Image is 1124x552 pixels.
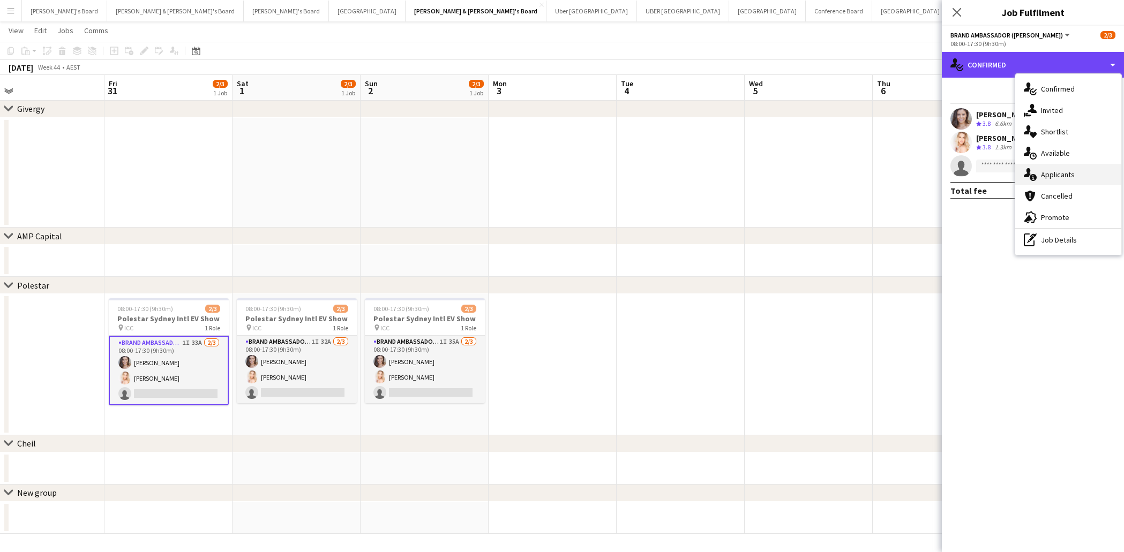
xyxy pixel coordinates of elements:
[983,143,991,151] span: 3.8
[4,24,28,37] a: View
[1041,84,1075,94] span: Confirmed
[380,324,389,332] span: ICC
[205,305,220,313] span: 2/3
[213,89,227,97] div: 1 Job
[237,298,357,403] app-job-card: 08:00-17:30 (9h30m)2/3Polestar Sydney Intl EV Show ICC1 RoleBrand Ambassador ([DATE])1I32A2/308:0...
[109,79,117,88] span: Fri
[109,336,229,405] app-card-role: Brand Ambassador ([PERSON_NAME])1I33A2/308:00-17:30 (9h30m)[PERSON_NAME][PERSON_NAME]
[976,110,1033,119] div: [PERSON_NAME]
[1041,213,1069,222] span: Promote
[109,298,229,405] app-job-card: 08:00-17:30 (9h30m)2/3Polestar Sydney Intl EV Show ICC1 RoleBrand Ambassador ([PERSON_NAME])1I33A...
[461,324,476,332] span: 1 Role
[993,143,1014,152] div: 1.3km
[237,336,357,403] app-card-role: Brand Ambassador ([DATE])1I32A2/308:00-17:30 (9h30m)[PERSON_NAME][PERSON_NAME]
[107,1,244,21] button: [PERSON_NAME] & [PERSON_NAME]'s Board
[461,305,476,313] span: 2/3
[1041,127,1068,137] span: Shortlist
[35,63,62,71] span: Week 44
[84,26,108,35] span: Comms
[363,85,378,97] span: 2
[365,336,485,403] app-card-role: Brand Ambassador ([DATE])1I35A2/308:00-17:30 (9h30m)[PERSON_NAME][PERSON_NAME]
[747,85,763,97] span: 5
[66,63,80,71] div: AEST
[53,24,78,37] a: Jobs
[80,24,113,37] a: Comms
[245,305,301,313] span: 08:00-17:30 (9h30m)
[17,487,57,498] div: New group
[17,231,62,241] div: AMP Capital
[333,305,348,313] span: 2/3
[341,80,356,88] span: 2/3
[406,1,546,21] button: [PERSON_NAME] & [PERSON_NAME]'s Board
[341,89,355,97] div: 1 Job
[875,85,890,97] span: 6
[17,280,49,291] div: Polestar
[244,1,329,21] button: [PERSON_NAME]'s Board
[469,80,484,88] span: 2/3
[213,80,228,88] span: 2/3
[237,314,357,323] h3: Polestar Sydney Intl EV Show
[619,85,633,97] span: 4
[942,52,1124,78] div: Confirmed
[729,1,806,21] button: [GEOGRAPHIC_DATA]
[373,305,429,313] span: 08:00-17:30 (9h30m)
[1041,148,1070,158] span: Available
[252,324,261,332] span: ICC
[491,85,507,97] span: 3
[950,31,1071,39] button: Brand Ambassador ([PERSON_NAME])
[333,324,348,332] span: 1 Role
[1041,191,1073,201] span: Cancelled
[365,298,485,403] app-job-card: 08:00-17:30 (9h30m)2/3Polestar Sydney Intl EV Show ICC1 RoleBrand Ambassador ([DATE])1I35A2/308:0...
[1100,31,1115,39] span: 2/3
[329,1,406,21] button: [GEOGRAPHIC_DATA]
[872,1,949,21] button: [GEOGRAPHIC_DATA]
[205,324,220,332] span: 1 Role
[1041,170,1075,179] span: Applicants
[9,26,24,35] span: View
[235,85,249,97] span: 1
[17,103,44,114] div: Givergy
[1015,229,1121,251] div: Job Details
[621,79,633,88] span: Tue
[109,314,229,323] h3: Polestar Sydney Intl EV Show
[469,89,483,97] div: 1 Job
[237,79,249,88] span: Sat
[950,31,1063,39] span: Brand Ambassador (Mon - Fri)
[17,438,36,449] div: Cheil
[950,185,987,196] div: Total fee
[57,26,73,35] span: Jobs
[365,79,378,88] span: Sun
[365,314,485,323] h3: Polestar Sydney Intl EV Show
[117,305,173,313] span: 08:00-17:30 (9h30m)
[942,5,1124,19] h3: Job Fulfilment
[9,62,33,73] div: [DATE]
[806,1,872,21] button: Conference Board
[30,24,51,37] a: Edit
[993,119,1014,128] div: 6.6km
[34,26,47,35] span: Edit
[493,79,507,88] span: Mon
[22,1,107,21] button: [PERSON_NAME]'s Board
[107,85,117,97] span: 31
[749,79,763,88] span: Wed
[546,1,637,21] button: Uber [GEOGRAPHIC_DATA]
[983,119,991,127] span: 3.8
[950,40,1115,48] div: 08:00-17:30 (9h30m)
[637,1,729,21] button: UBER [GEOGRAPHIC_DATA]
[124,324,133,332] span: ICC
[976,133,1033,143] div: [PERSON_NAME]
[877,79,890,88] span: Thu
[1041,105,1063,115] span: Invited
